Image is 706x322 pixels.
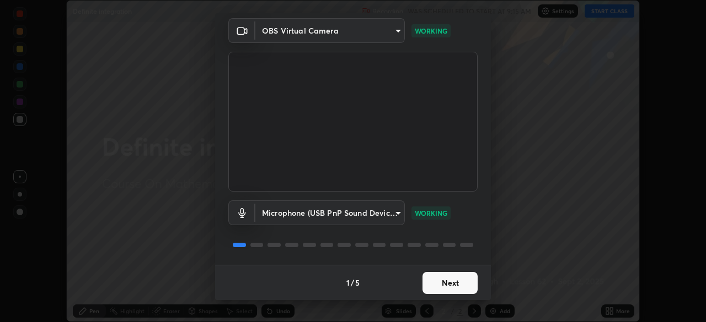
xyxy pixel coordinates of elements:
button: Next [422,272,478,294]
h4: 1 [346,277,350,288]
p: WORKING [415,208,447,218]
div: OBS Virtual Camera [255,200,405,225]
h4: / [351,277,354,288]
h4: 5 [355,277,360,288]
div: OBS Virtual Camera [255,18,405,43]
p: WORKING [415,26,447,36]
